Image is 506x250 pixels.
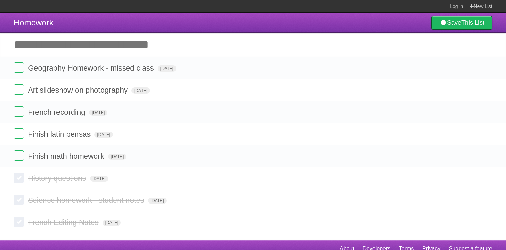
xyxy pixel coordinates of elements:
[28,86,129,94] span: Art slideshow on photography
[148,198,167,204] span: [DATE]
[14,18,53,27] span: Homework
[28,174,88,183] span: History questions
[103,220,121,226] span: [DATE]
[28,152,106,160] span: Finish math homework
[14,106,24,117] label: Done
[431,16,492,30] a: SaveThis List
[28,108,87,116] span: French recording
[14,84,24,95] label: Done
[28,64,156,72] span: Geography Homework - missed class
[89,110,108,116] span: [DATE]
[14,150,24,161] label: Done
[28,218,100,227] span: French Editing Notes
[14,128,24,139] label: Done
[158,65,176,72] span: [DATE]
[14,62,24,73] label: Done
[131,87,150,94] span: [DATE]
[14,195,24,205] label: Done
[28,196,146,205] span: Science homework - student notes
[14,217,24,227] label: Done
[28,130,92,138] span: Finish latin pensas
[14,173,24,183] label: Done
[90,176,108,182] span: [DATE]
[94,132,113,138] span: [DATE]
[461,19,484,26] b: This List
[108,154,127,160] span: [DATE]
